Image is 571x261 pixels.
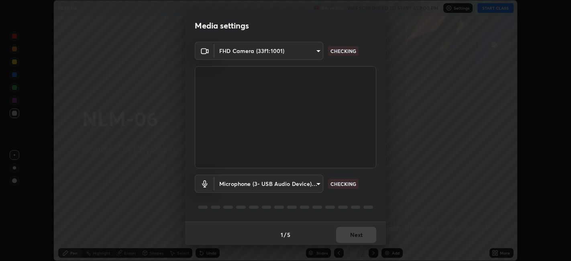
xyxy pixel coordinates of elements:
h4: 5 [287,230,290,239]
h2: Media settings [195,20,249,31]
p: CHECKING [330,47,356,55]
h4: 1 [281,230,283,239]
div: FHD Camera (33f1:1001) [214,42,323,60]
p: CHECKING [330,180,356,188]
h4: / [284,230,286,239]
div: FHD Camera (33f1:1001) [214,175,323,193]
